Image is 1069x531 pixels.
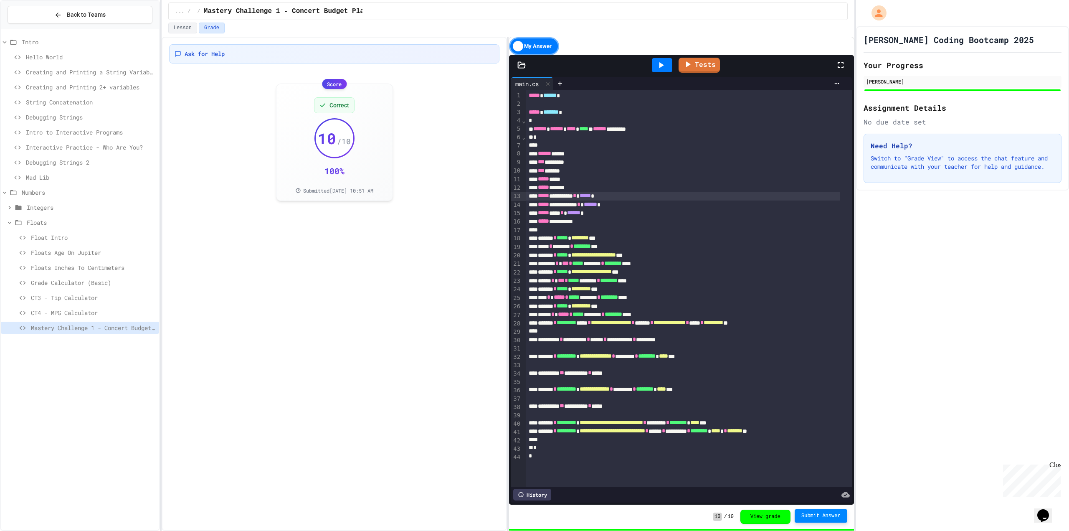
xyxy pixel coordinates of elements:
[511,260,522,268] div: 21
[175,8,185,15] span: ...
[511,108,522,117] div: 3
[511,370,522,378] div: 34
[31,293,156,302] span: CT3 - Tip Calculator
[329,101,349,109] span: Correct
[513,489,551,501] div: History
[26,143,156,152] span: Interactive Practice - Who Are You?
[1034,498,1061,523] iframe: chat widget
[511,328,522,336] div: 29
[511,294,522,302] div: 25
[31,233,156,242] span: Float Intro
[199,23,225,33] button: Grade
[511,201,522,209] div: 14
[511,453,522,462] div: 44
[511,142,522,150] div: 7
[31,278,156,287] span: Grade Calculator (Basic)
[866,78,1059,85] div: [PERSON_NAME]
[318,130,336,147] span: 10
[31,323,156,332] span: Mastery Challenge 1 - Concert Budget Planner
[511,243,522,252] div: 19
[511,175,522,184] div: 11
[22,38,156,46] span: Intro
[8,6,152,24] button: Back to Teams
[511,77,553,90] div: main.cs
[322,79,347,89] div: Score
[713,513,722,521] span: 10
[511,158,522,167] div: 9
[511,192,522,201] div: 13
[724,513,727,520] span: /
[337,135,351,147] span: / 10
[511,353,522,361] div: 32
[303,187,373,194] span: Submitted [DATE] 10:51 AM
[511,100,522,108] div: 2
[511,428,522,437] div: 41
[168,23,197,33] button: Lesson
[204,6,380,16] span: Mastery Challenge 1 - Concert Budget Planner
[185,50,225,58] span: Ask for Help
[26,158,156,167] span: Debugging Strings 2
[511,234,522,243] div: 18
[511,412,522,420] div: 39
[522,117,526,124] span: Fold line
[27,218,156,227] span: Floats
[511,79,543,88] div: main.cs
[511,150,522,158] div: 8
[871,154,1054,171] p: Switch to "Grade View" to access the chat feature and communicate with your teacher for help and ...
[864,34,1034,46] h1: [PERSON_NAME] Coding Bootcamp 2025
[511,218,522,226] div: 16
[511,117,522,125] div: 4
[27,203,156,212] span: Integers
[511,252,522,260] div: 20
[511,386,522,395] div: 36
[26,68,156,76] span: Creating and Printing a String Variable
[801,513,841,519] span: Submit Answer
[795,509,847,523] button: Submit Answer
[511,285,522,294] div: 24
[511,167,522,175] div: 10
[511,378,522,386] div: 35
[22,188,156,197] span: Numbers
[198,8,200,15] span: /
[187,8,190,15] span: /
[3,3,58,53] div: Chat with us now!Close
[728,513,734,520] span: 10
[67,10,106,19] span: Back to Teams
[511,361,522,370] div: 33
[324,165,345,177] div: 100 %
[31,308,156,317] span: CT4 - MPG Calculator
[511,336,522,345] div: 30
[511,311,522,320] div: 27
[740,510,790,524] button: View grade
[511,420,522,428] div: 40
[522,134,526,140] span: Fold line
[511,125,522,133] div: 5
[511,320,522,328] div: 28
[511,445,522,453] div: 43
[31,263,156,272] span: Floats Inches To Centimeters
[511,437,522,445] div: 42
[511,133,522,142] div: 6
[26,98,156,107] span: String Concatenation
[26,83,156,91] span: Creating and Printing 2+ variables
[679,58,720,73] a: Tests
[511,91,522,100] div: 1
[26,53,156,61] span: Hello World
[864,59,1061,71] h2: Your Progress
[511,209,522,218] div: 15
[1000,461,1061,497] iframe: chat widget
[871,141,1054,151] h3: Need Help?
[511,395,522,403] div: 37
[864,117,1061,127] div: No due date set
[511,345,522,353] div: 31
[511,302,522,311] div: 26
[511,226,522,235] div: 17
[31,248,156,257] span: Floats Age On Jupiter
[26,173,156,182] span: Mad Lib
[511,269,522,277] div: 22
[863,3,889,23] div: My Account
[511,277,522,285] div: 23
[511,184,522,192] div: 12
[26,128,156,137] span: Intro to Interactive Programs
[26,113,156,122] span: Debugging Strings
